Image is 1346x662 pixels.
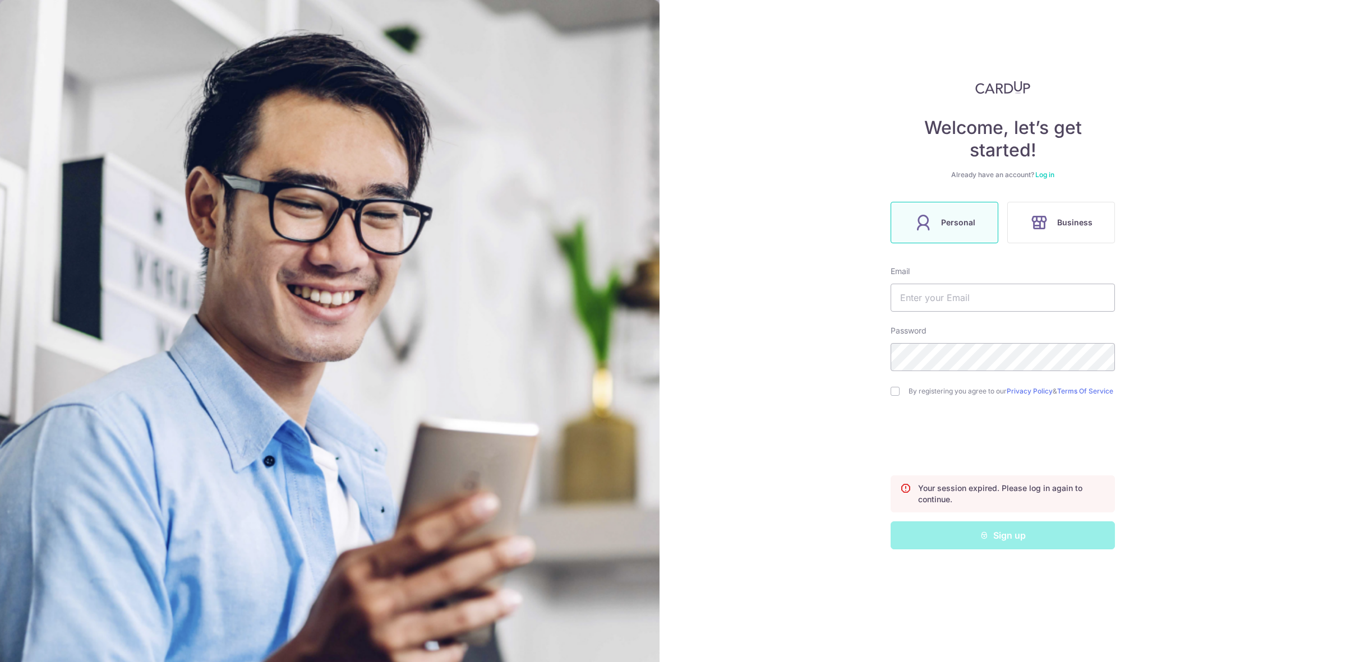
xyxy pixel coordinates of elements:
input: Enter your Email [891,284,1115,312]
iframe: reCAPTCHA [918,418,1088,462]
p: Your session expired. Please log in again to continue. [918,483,1105,505]
label: Email [891,266,910,277]
div: Already have an account? [891,170,1115,179]
img: CardUp Logo [975,81,1030,94]
a: Log in [1035,170,1054,179]
a: Business [1003,202,1119,243]
a: Personal [886,202,1003,243]
a: Privacy Policy [1007,387,1053,395]
span: Personal [941,216,975,229]
span: Business [1057,216,1093,229]
label: By registering you agree to our & [909,387,1115,396]
a: Terms Of Service [1057,387,1113,395]
h4: Welcome, let’s get started! [891,117,1115,161]
label: Password [891,325,926,336]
